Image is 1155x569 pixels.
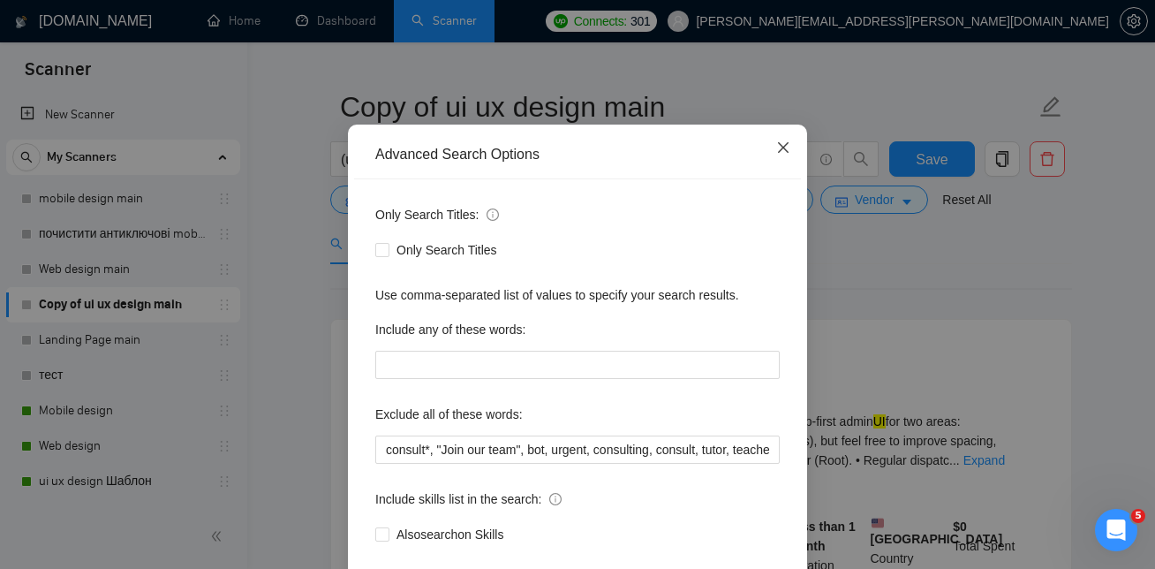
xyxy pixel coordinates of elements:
[1131,509,1145,523] span: 5
[759,125,807,172] button: Close
[375,315,525,344] label: Include any of these words:
[389,240,504,260] span: Only Search Titles
[375,285,780,305] div: Use comma-separated list of values to specify your search results.
[375,400,523,429] label: Exclude all of these words:
[549,493,562,505] span: info-circle
[375,489,562,509] span: Include skills list in the search:
[375,145,780,164] div: Advanced Search Options
[389,525,510,544] span: Also search on Skills
[375,205,499,224] span: Only Search Titles:
[1095,509,1137,551] iframe: Intercom live chat
[487,209,499,221] span: info-circle
[776,140,790,155] span: close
